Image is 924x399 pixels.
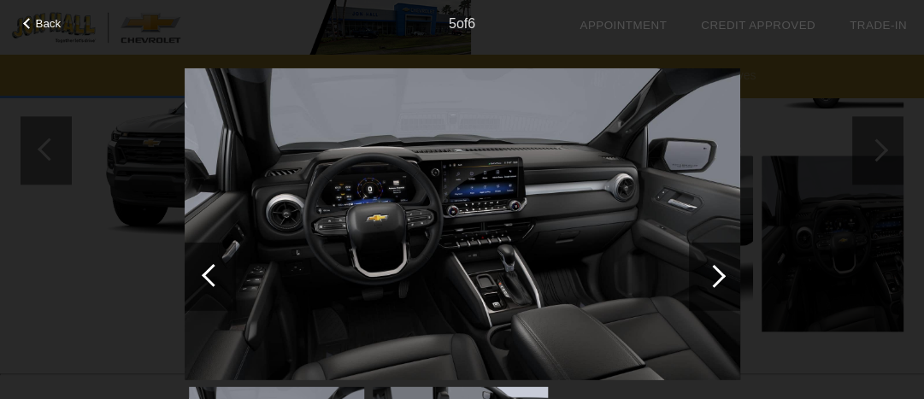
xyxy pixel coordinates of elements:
span: 6 [468,16,475,31]
img: 5.jpg [185,67,740,380]
a: Credit Approved [701,19,815,32]
span: Back [36,17,62,30]
a: Appointment [580,19,667,32]
span: 5 [449,16,456,31]
a: Trade-In [850,19,907,32]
